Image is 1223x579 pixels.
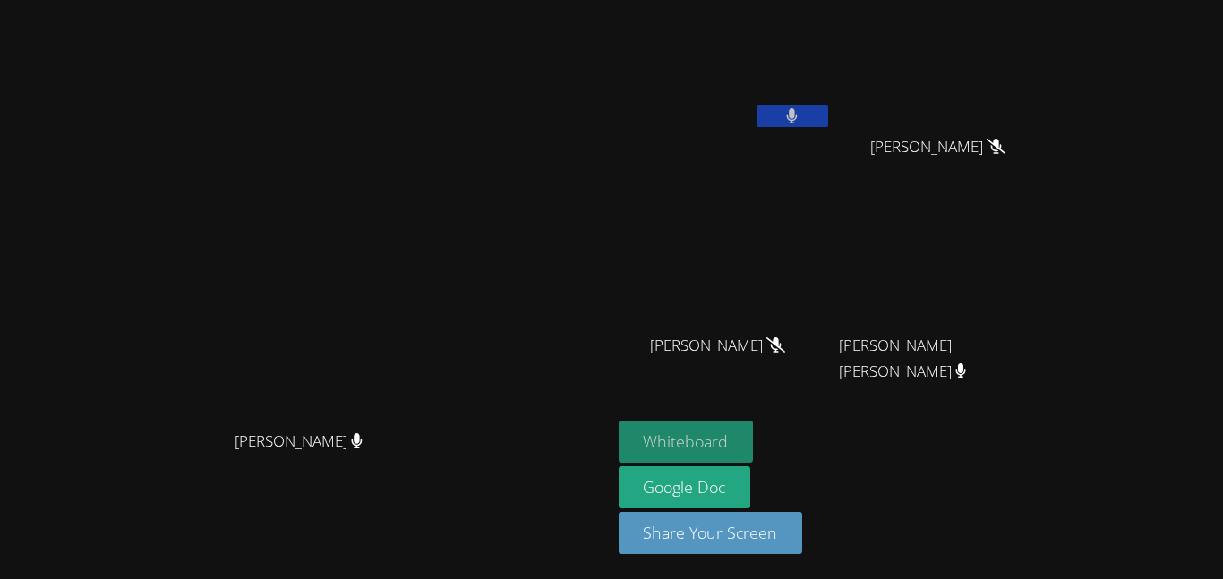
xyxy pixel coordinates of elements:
span: [PERSON_NAME] [870,134,1005,160]
span: [PERSON_NAME] [650,333,785,359]
span: [PERSON_NAME] [235,429,363,455]
button: Share Your Screen [619,512,803,554]
a: Google Doc [619,466,751,508]
span: [PERSON_NAME] [PERSON_NAME] [839,333,1038,385]
button: Whiteboard [619,421,754,463]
